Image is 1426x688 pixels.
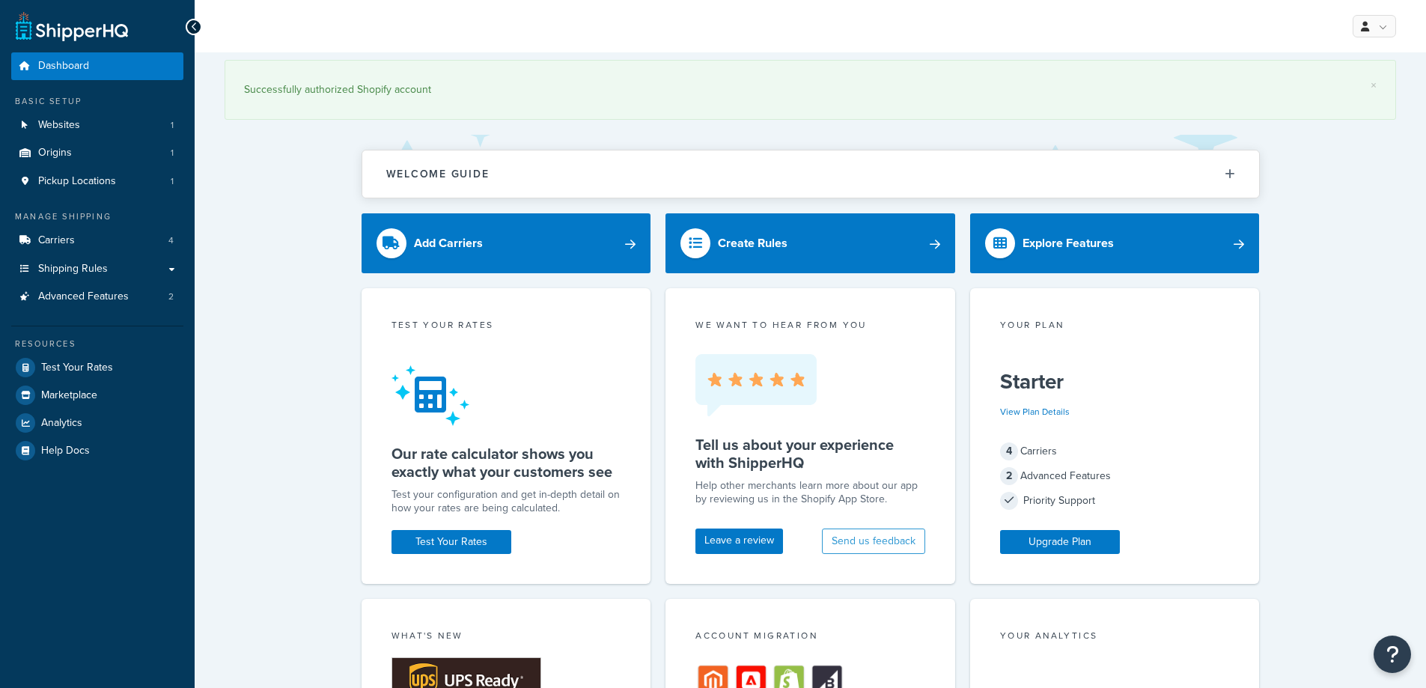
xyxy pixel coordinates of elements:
span: Help Docs [41,445,90,457]
div: Test your rates [391,318,621,335]
a: Help Docs [11,437,183,464]
a: × [1371,79,1377,91]
button: Welcome Guide [362,150,1259,198]
span: 4 [168,234,174,247]
span: Test Your Rates [41,362,113,374]
span: Analytics [41,417,82,430]
a: Pickup Locations1 [11,168,183,195]
h5: Starter [1000,370,1230,394]
div: Your Plan [1000,318,1230,335]
a: Explore Features [970,213,1260,273]
div: Priority Support [1000,490,1230,511]
a: View Plan Details [1000,405,1070,418]
p: Help other merchants learn more about our app by reviewing us in the Shopify App Store. [695,479,925,506]
a: Leave a review [695,529,783,554]
span: 2 [168,290,174,303]
a: Websites1 [11,112,183,139]
a: Marketplace [11,382,183,409]
span: 1 [171,175,174,188]
span: 1 [171,119,174,132]
span: Advanced Features [38,290,129,303]
li: Websites [11,112,183,139]
div: Advanced Features [1000,466,1230,487]
span: Shipping Rules [38,263,108,275]
span: Marketplace [41,389,97,402]
h2: Welcome Guide [386,168,490,180]
a: Test Your Rates [11,354,183,381]
a: Create Rules [665,213,955,273]
div: Your Analytics [1000,629,1230,646]
p: we want to hear from you [695,318,925,332]
a: Dashboard [11,52,183,80]
span: Dashboard [38,60,89,73]
a: Carriers4 [11,227,183,255]
div: Explore Features [1023,233,1114,254]
li: Origins [11,139,183,167]
span: Pickup Locations [38,175,116,188]
a: Shipping Rules [11,255,183,283]
div: Successfully authorized Shopify account [244,79,1377,100]
div: Carriers [1000,441,1230,462]
div: Account Migration [695,629,925,646]
h5: Tell us about your experience with ShipperHQ [695,436,925,472]
button: Send us feedback [822,529,925,554]
span: 4 [1000,442,1018,460]
span: Websites [38,119,80,132]
div: Create Rules [718,233,787,254]
span: Origins [38,147,72,159]
a: Test Your Rates [391,530,511,554]
li: Pickup Locations [11,168,183,195]
li: Advanced Features [11,283,183,311]
span: 2 [1000,467,1018,485]
div: Basic Setup [11,95,183,108]
a: Upgrade Plan [1000,530,1120,554]
a: Origins1 [11,139,183,167]
div: What's New [391,629,621,646]
a: Add Carriers [362,213,651,273]
span: 1 [171,147,174,159]
a: Analytics [11,410,183,436]
button: Open Resource Center [1374,636,1411,673]
div: Manage Shipping [11,210,183,223]
a: Advanced Features2 [11,283,183,311]
h5: Our rate calculator shows you exactly what your customers see [391,445,621,481]
div: Add Carriers [414,233,483,254]
div: Test your configuration and get in-depth detail on how your rates are being calculated. [391,488,621,515]
span: Carriers [38,234,75,247]
div: Resources [11,338,183,350]
li: Carriers [11,227,183,255]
